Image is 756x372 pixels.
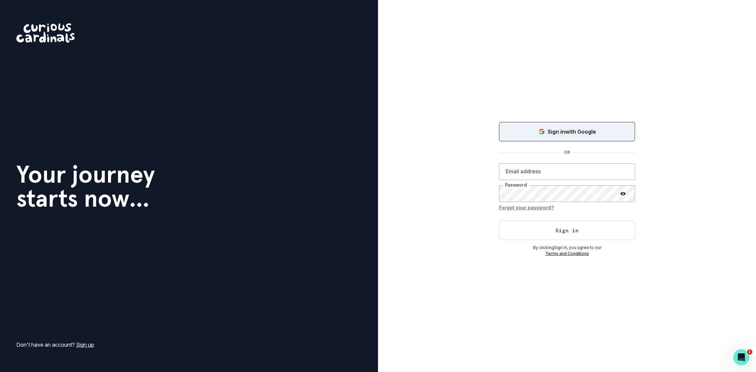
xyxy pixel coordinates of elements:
p: OR [560,149,574,155]
button: Sign in [499,221,635,240]
button: Forgot your password? [499,202,554,213]
p: By clicking Sign In , you agree to our [499,245,635,251]
a: Terms and Conditions [545,251,589,256]
button: Sign in with Google (GSuite) [499,122,635,141]
iframe: Intercom live chat [733,349,749,365]
span: 1 [747,349,752,355]
h1: Your journey starts now... [16,162,155,210]
p: Sign in with Google [548,128,596,136]
p: Don't have an account? [16,341,94,349]
a: Sign up [76,341,94,348]
img: Curious Cardinals Logo [16,23,75,43]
